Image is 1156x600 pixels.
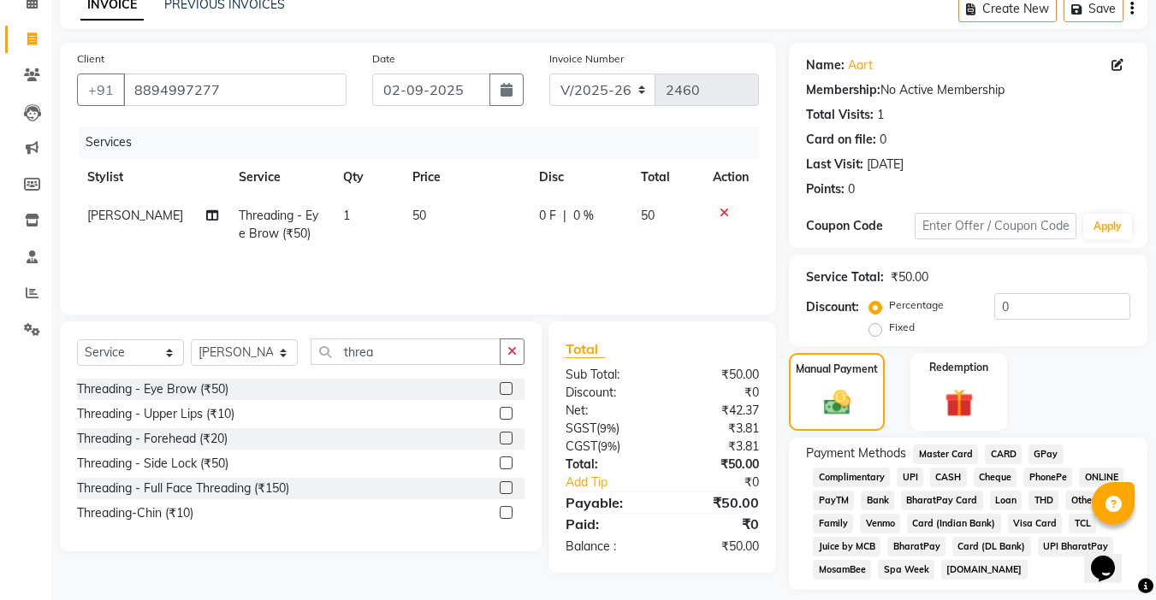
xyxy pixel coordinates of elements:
span: Bank [861,491,894,510]
span: Visa Card [1008,514,1063,533]
div: Paid: [553,514,662,534]
th: Stylist [77,158,228,197]
a: Aart [848,56,873,74]
label: Fixed [889,320,915,335]
span: 9% [600,421,616,435]
span: CASH [930,468,967,487]
img: _cash.svg [815,387,859,418]
span: 50 [641,208,655,223]
div: 0 [848,180,855,198]
label: Redemption [929,360,988,375]
span: CGST [566,438,597,454]
div: ₹3.81 [662,420,772,438]
label: Client [77,51,104,67]
span: Spa Week [878,560,934,579]
iframe: chat widget [1084,532,1139,583]
div: ₹3.81 [662,438,772,456]
span: TCL [1069,514,1096,533]
span: Loan [990,491,1023,510]
div: ₹0 [662,384,772,402]
div: [DATE] [867,156,904,174]
div: ₹50.00 [891,268,928,286]
a: Add Tip [553,474,680,491]
div: ₹50.00 [662,456,772,474]
span: Threading - Eye Brow (₹50) [239,208,318,241]
span: PhonePe [1023,468,1072,487]
span: Venmo [860,514,900,533]
span: 9% [601,439,617,453]
span: | [563,207,566,225]
div: Payable: [553,492,662,513]
span: Juice by MCB [813,537,880,556]
div: Card on file: [806,131,876,149]
span: MosamBee [813,560,871,579]
input: Search or Scan [311,338,501,365]
span: [PERSON_NAME] [87,208,183,223]
button: +91 [77,74,125,106]
span: Total [566,340,605,358]
span: 1 [343,208,350,223]
span: Card (Indian Bank) [907,514,1001,533]
span: GPay [1029,444,1064,464]
div: Service Total: [806,268,884,286]
th: Price [402,158,529,197]
label: Percentage [889,297,944,313]
div: Discount: [806,298,859,316]
span: BharatPay [887,537,946,556]
span: UPI [897,468,923,487]
div: Threading - Forehead (₹20) [77,430,228,448]
div: ( ) [553,438,662,456]
label: Manual Payment [796,362,878,377]
div: ₹0 [662,514,772,534]
div: Total: [553,456,662,474]
span: CARD [985,444,1022,464]
div: Total Visits: [806,106,874,124]
span: Master Card [913,444,978,464]
div: ( ) [553,420,662,438]
th: Disc [529,158,631,197]
img: _gift.svg [936,385,982,421]
input: Search by Name/Mobile/Email/Code [123,74,347,106]
span: PayTM [813,491,854,510]
input: Enter Offer / Coupon Code [915,213,1076,239]
div: Discount: [553,384,662,402]
span: Card (DL Bank) [952,537,1031,556]
button: Apply [1083,214,1132,239]
div: Services [79,126,772,158]
div: Net: [553,402,662,420]
span: ONLINE [1079,468,1123,487]
div: Points: [806,180,845,198]
span: UPI BharatPay [1038,537,1114,556]
th: Total [631,158,703,197]
th: Action [702,158,759,197]
span: 0 % [573,207,594,225]
span: Payment Methods [806,444,906,462]
span: [DOMAIN_NAME] [941,560,1028,579]
span: Family [813,514,853,533]
span: 50 [412,208,426,223]
div: Coupon Code [806,217,914,235]
span: 0 F [539,207,556,225]
div: ₹50.00 [662,366,772,384]
div: Balance : [553,538,662,556]
div: ₹42.37 [662,402,772,420]
span: BharatPay Card [901,491,983,510]
span: SGST [566,421,596,436]
div: ₹50.00 [662,538,772,556]
div: Threading - Upper Lips (₹10) [77,405,234,423]
div: Threading-Chin (₹10) [77,504,193,522]
div: Membership: [806,81,880,99]
div: 0 [880,131,886,149]
div: Last Visit: [806,156,863,174]
div: Name: [806,56,845,74]
span: Complimentary [813,468,890,487]
label: Invoice Number [549,51,624,67]
div: Sub Total: [553,366,662,384]
div: Threading - Eye Brow (₹50) [77,380,228,398]
span: Cheque [974,468,1017,487]
span: Other Cards [1065,491,1129,510]
th: Service [228,158,333,197]
div: Threading - Side Lock (₹50) [77,455,228,473]
div: ₹0 [681,474,773,491]
div: 1 [877,106,884,124]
